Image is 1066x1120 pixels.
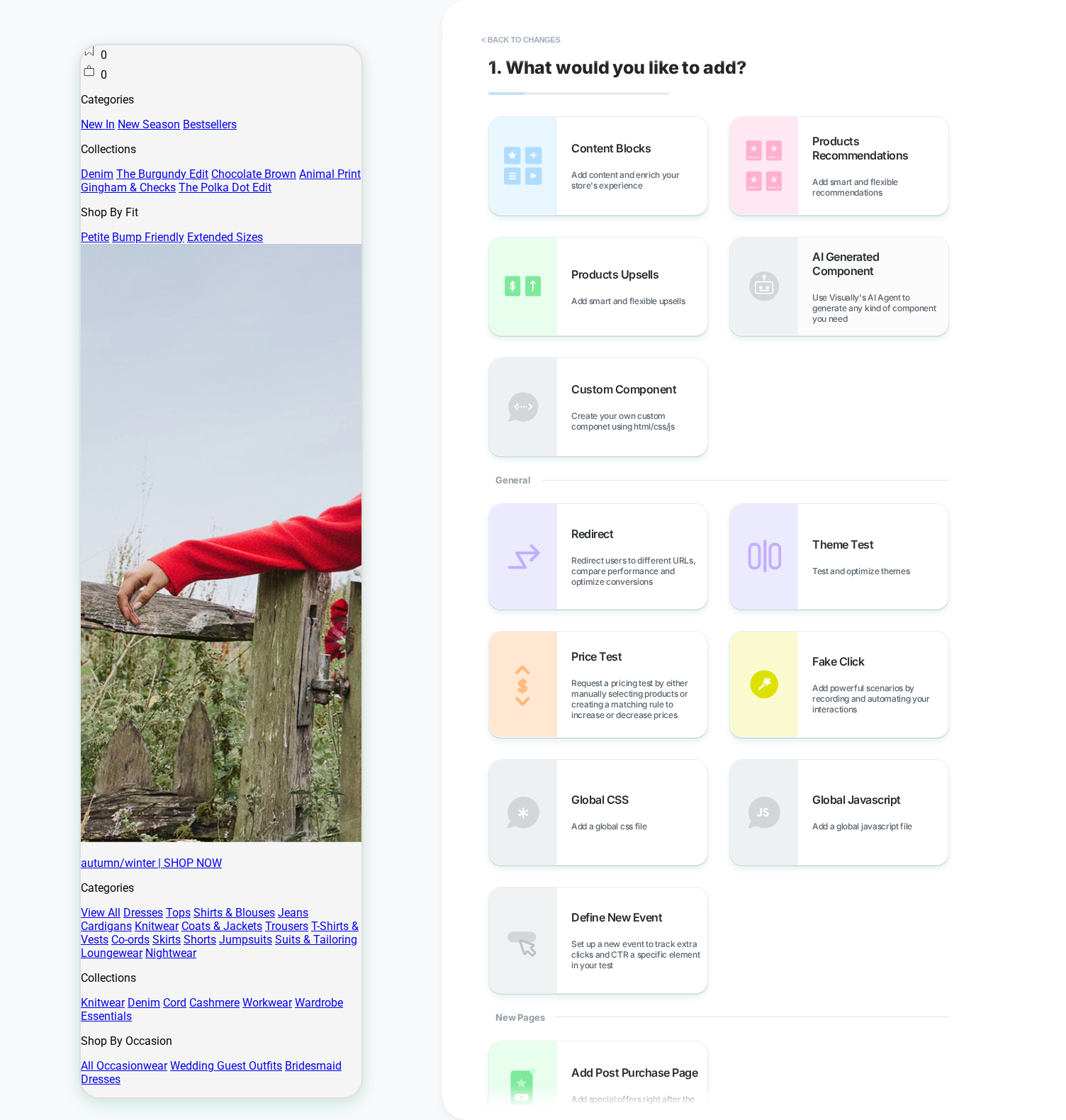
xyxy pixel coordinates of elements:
[85,861,110,874] a: Tops
[812,537,880,551] span: Theme Test
[571,296,692,306] span: Add smart and flexible upsells
[54,874,98,887] a: Knitwear
[812,821,919,831] span: Add a global javascript file
[812,134,948,162] span: Products Recommendations
[571,527,620,541] span: Redirect
[108,951,159,964] a: Cashmere
[812,566,916,576] span: Test and optimize themes
[89,1014,201,1027] a: Wedding Guest Outfits
[20,23,26,36] span: 0
[571,410,707,432] span: Create your own custom componet using html/css/js
[102,72,156,86] a: Bestsellers
[106,185,182,198] a: Extended Sizes
[82,951,106,964] a: Cord
[101,874,181,887] a: Coats & Jackets
[113,861,194,874] a: Shirts & Blouses
[138,887,191,901] a: Jumpsuits
[43,861,82,874] a: Dresses
[571,1094,707,1115] span: Add special offers right after the checkout step
[571,649,629,663] span: Price Test
[47,951,79,964] a: Denim
[474,28,568,51] button: < Back to changes
[35,122,128,135] a: The Burgundy Edit
[488,994,949,1041] div: New Pages
[162,951,211,964] a: Workwear
[64,901,116,914] a: Nightwear
[812,683,948,715] span: Add powerful scenarios by recording and automating your interactions
[571,267,666,281] span: Products Upsells
[30,887,69,901] a: Co-ords
[488,57,746,78] span: 1. What would you like to add?
[571,821,653,831] span: Add a global css file
[488,457,949,503] div: General
[571,555,707,587] span: Redirect users to different URLs, compare performance and optimize conversions
[98,135,191,149] a: The Polka Dot Edit
[571,910,669,924] span: Define New Event
[197,861,228,874] a: Jeans
[812,654,871,668] span: Fake Click
[812,292,948,324] span: Use Visually's AI Agent to generate any kind of component you need
[20,3,26,16] span: 0
[184,874,228,887] a: Trousers
[130,122,215,135] a: Chocolate Brown
[218,122,280,135] a: Animal Print
[571,141,658,155] span: Content Blocks
[194,887,276,901] a: Suits & Tailoring
[812,793,908,807] span: Global Javascript
[37,72,99,86] a: New Season
[571,939,707,970] span: Set up a new event to track extra clicks and CTR a specific element in your test
[72,887,100,901] a: Skirts
[103,887,135,901] a: Shorts
[812,177,948,198] span: Add smart and flexible recommendations
[31,185,103,198] a: Bump Friendly
[571,678,707,720] span: Request a pricing test by either manually selecting products or creating a matching rule to incre...
[571,169,707,191] span: Add content and enrich your store's experience
[571,382,683,396] span: Custom Component
[812,250,948,278] span: AI Generated Component
[571,793,635,807] span: Global CSS
[571,1065,705,1080] span: Add Post Purchase Page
